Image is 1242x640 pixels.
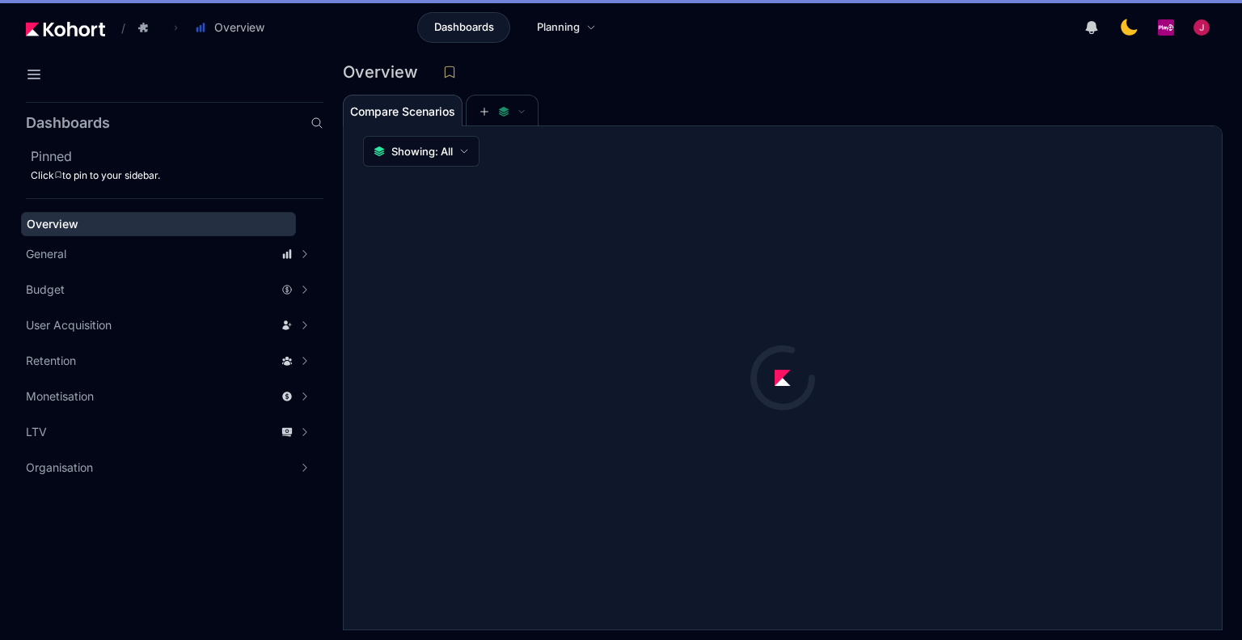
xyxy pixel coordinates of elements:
span: User Acquisition [26,317,112,333]
span: Overview [214,19,264,36]
a: Planning [520,12,613,43]
button: Overview [186,14,281,41]
span: / [108,19,125,36]
span: Planning [537,19,580,36]
div: Click to pin to your sidebar. [31,169,323,182]
img: Kohort logo [26,22,105,36]
button: Showing: All [363,136,479,167]
span: Overview [27,217,78,231]
span: Retention [26,353,76,369]
span: Dashboards [434,19,494,36]
span: Showing: All [391,143,453,159]
h3: Overview [343,64,428,80]
a: Dashboards [417,12,510,43]
span: › [171,21,181,34]
span: Compare Scenarios [350,106,455,117]
span: General [26,246,66,262]
span: Monetisation [26,388,94,405]
a: Overview [21,212,296,236]
span: Organisation [26,460,93,476]
img: logo_PlayQ_20230721100321046856.png [1158,19,1174,36]
span: LTV [26,424,47,440]
h2: Pinned [31,146,323,166]
span: Budget [26,282,65,298]
h2: Dashboards [26,116,110,130]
